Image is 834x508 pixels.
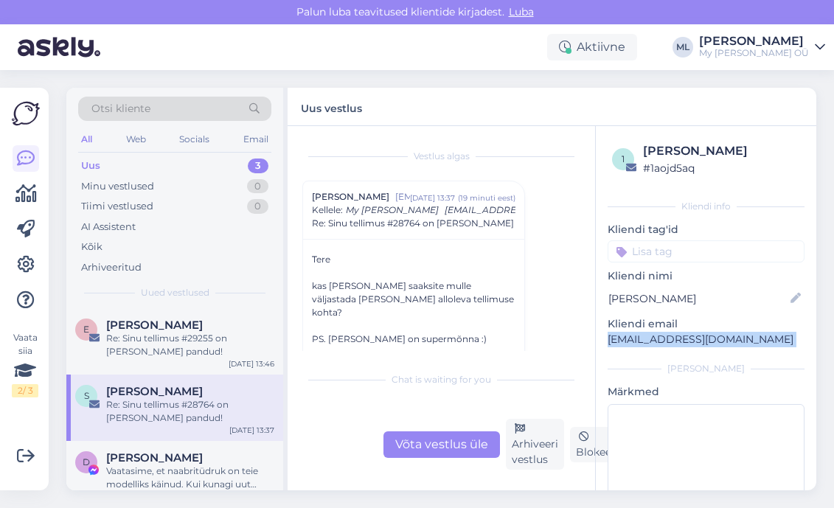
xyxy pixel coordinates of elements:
[248,159,268,173] div: 3
[699,35,825,59] a: [PERSON_NAME]My [PERSON_NAME] OÜ
[458,192,515,203] div: ( 19 minuti eest )
[547,34,637,60] div: Aktiivne
[643,142,800,160] div: [PERSON_NAME]
[12,384,38,397] div: 2 / 3
[302,373,580,386] div: Chat is waiting for you
[12,100,40,128] img: Askly Logo
[106,451,203,464] span: Doris Loid
[12,331,38,397] div: Vaata siia
[81,240,102,254] div: Kõik
[395,190,410,203] span: [EMAIL_ADDRESS][DOMAIN_NAME]
[83,324,89,335] span: E
[673,37,693,58] div: ML
[229,425,274,436] div: [DATE] 13:37
[608,240,805,262] input: Lisa tag
[91,101,150,116] span: Otsi kliente
[608,222,805,237] p: Kliendi tag'id
[78,130,95,149] div: All
[504,5,538,18] span: Luba
[81,220,136,234] div: AI Assistent
[240,130,271,149] div: Email
[84,390,89,401] span: S
[570,427,625,462] div: Blokeeri
[608,200,805,213] div: Kliendi info
[141,286,209,299] span: Uued vestlused
[608,332,805,347] p: [EMAIL_ADDRESS][DOMAIN_NAME]
[445,204,608,215] span: [EMAIL_ADDRESS][DOMAIN_NAME]
[81,159,100,173] div: Uus
[302,150,580,163] div: Vestlus algas
[106,464,274,491] div: Vaatasime, et naabritüdruk on teie modelliks käinud. Kui kunagi uut modelli otsite, siis mul üks ...
[312,279,515,319] div: kas [PERSON_NAME] saaksite mulle väljastada [PERSON_NAME] alloleva tellimuse kohta?
[106,332,274,358] div: Re: Sinu tellimus #29255 on [PERSON_NAME] pandud!
[106,398,274,425] div: Re: Sinu tellimus #28764 on [PERSON_NAME] pandud!
[312,333,515,346] div: PS. [PERSON_NAME] on supermõnna :)
[247,179,268,194] div: 0
[699,47,809,59] div: My [PERSON_NAME] OÜ
[123,130,149,149] div: Web
[622,153,625,164] span: 1
[312,204,343,215] span: Kellele :
[247,199,268,214] div: 0
[176,130,212,149] div: Socials
[81,199,153,214] div: Tiimi vestlused
[81,179,154,194] div: Minu vestlused
[608,384,805,400] p: Märkmed
[312,217,553,230] span: Re: Sinu tellimus #28764 on [PERSON_NAME] pandud!
[83,456,90,467] span: D
[608,362,805,375] div: [PERSON_NAME]
[229,358,274,369] div: [DATE] 13:46
[608,316,805,332] p: Kliendi email
[81,260,142,275] div: Arhiveeritud
[106,385,203,398] span: Sigrit Kikas
[106,319,203,332] span: Egle Gurjev
[506,419,564,470] div: Arhiveeri vestlus
[301,97,362,116] label: Uus vestlus
[608,268,805,284] p: Kliendi nimi
[346,204,439,215] span: My [PERSON_NAME]
[410,192,455,203] div: [DATE] 13:37
[699,35,809,47] div: [PERSON_NAME]
[383,431,500,458] div: Võta vestlus üle
[312,190,389,203] span: [PERSON_NAME]
[608,290,788,307] input: Lisa nimi
[643,160,800,176] div: # 1aojd5aq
